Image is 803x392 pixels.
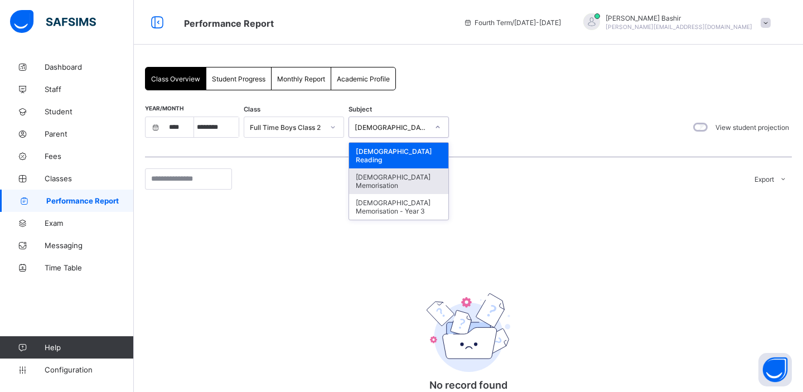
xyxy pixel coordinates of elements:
[349,105,372,113] span: Subject
[151,75,200,83] span: Class Overview
[754,175,774,183] span: Export
[349,194,448,220] div: [DEMOGRAPHIC_DATA] Memorisation - Year 3
[45,365,133,374] span: Configuration
[277,75,325,83] span: Monthly Report
[212,75,265,83] span: Student Progress
[349,168,448,194] div: [DEMOGRAPHIC_DATA] Memorisation
[337,75,390,83] span: Academic Profile
[758,353,792,386] button: Open asap
[45,174,134,183] span: Classes
[145,105,183,112] span: Year/Month
[45,343,133,352] span: Help
[355,123,428,132] div: [DEMOGRAPHIC_DATA] Reading
[45,62,134,71] span: Dashboard
[250,123,323,132] div: Full Time Boys Class 2
[349,143,448,168] div: [DEMOGRAPHIC_DATA] Reading
[606,23,752,30] span: [PERSON_NAME][EMAIL_ADDRESS][DOMAIN_NAME]
[45,107,134,116] span: Student
[10,10,96,33] img: safsims
[45,152,134,161] span: Fees
[45,241,134,250] span: Messaging
[463,18,561,27] span: session/term information
[45,129,134,138] span: Parent
[572,13,776,32] div: HamidBashir
[184,18,274,29] span: Broadsheet
[45,263,134,272] span: Time Table
[715,123,789,132] label: View student projection
[45,219,134,228] span: Exam
[427,293,510,372] img: emptyFolder.c0dd6c77127a4b698b748a2c71dfa8de.svg
[357,379,580,391] p: No record found
[45,85,134,94] span: Staff
[46,196,134,205] span: Performance Report
[606,14,752,22] span: [PERSON_NAME] Bashir
[244,105,260,113] span: Class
